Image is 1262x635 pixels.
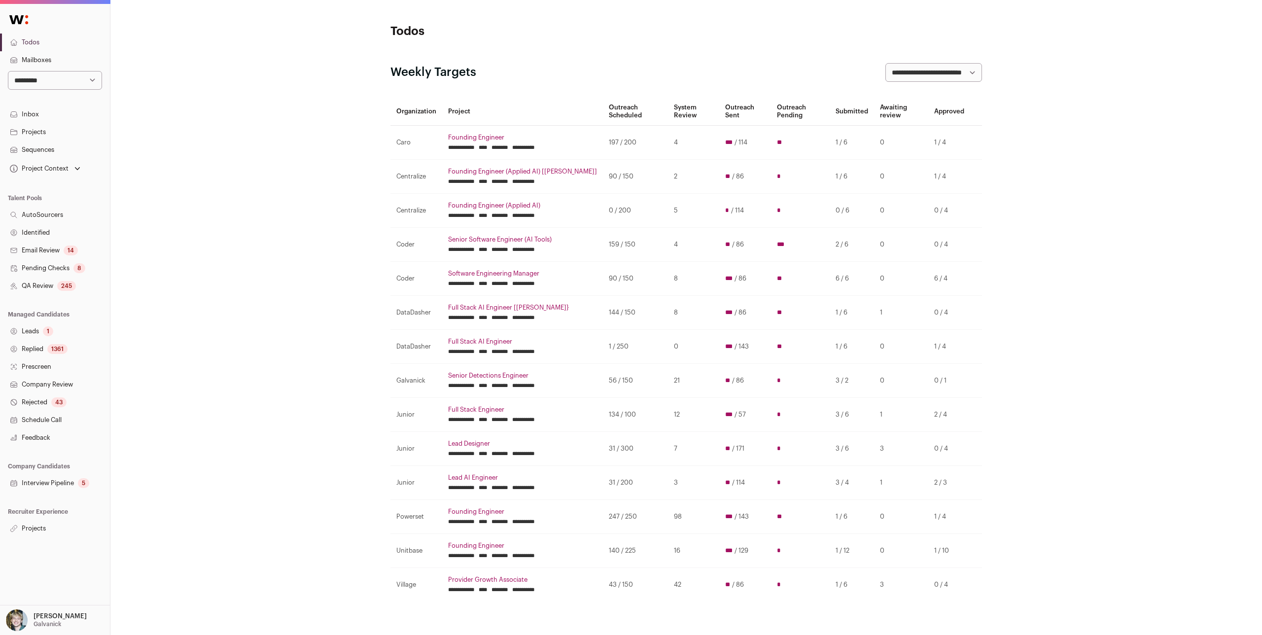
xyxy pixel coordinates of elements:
td: 1 / 4 [928,330,970,364]
td: Unitbase [390,534,442,568]
td: 0 [668,330,719,364]
td: 0 / 4 [928,432,970,466]
td: Junior [390,398,442,432]
div: 8 [73,263,85,273]
td: 2 / 3 [928,466,970,500]
td: 144 / 150 [603,296,668,330]
td: 0 / 4 [928,228,970,262]
td: 4 [668,126,719,160]
td: 134 / 100 [603,398,668,432]
td: 1 / 4 [928,160,970,194]
td: 1 / 6 [830,330,874,364]
td: 0 / 4 [928,568,970,602]
td: 3 / 2 [830,364,874,398]
button: Open dropdown [8,162,82,176]
td: 247 / 250 [603,500,668,534]
td: 3 [668,466,719,500]
td: Junior [390,432,442,466]
td: 16 [668,534,719,568]
td: 1 / 12 [830,534,874,568]
td: 3 / 4 [830,466,874,500]
td: 3 [874,432,928,466]
td: 56 / 150 [603,364,668,398]
td: 0 / 200 [603,194,668,228]
td: 2 / 4 [928,398,970,432]
td: Coder [390,262,442,296]
th: Outreach Scheduled [603,98,668,126]
td: 0 [874,500,928,534]
a: Founding Engineer [448,134,597,141]
td: 0 [874,364,928,398]
td: 1 / 6 [830,160,874,194]
a: Provider Growth Associate [448,576,597,584]
td: DataDasher [390,296,442,330]
td: 0 / 1 [928,364,970,398]
td: Village [390,568,442,602]
td: 1 / 6 [830,500,874,534]
p: Galvanick [34,620,61,628]
td: 90 / 150 [603,160,668,194]
td: 8 [668,296,719,330]
th: Submitted [830,98,874,126]
td: 1 [874,466,928,500]
td: 0 [874,160,928,194]
img: Wellfound [4,10,34,30]
td: 12 [668,398,719,432]
a: Lead AI Engineer [448,474,597,482]
a: Full Stack AI Engineer [448,338,597,346]
td: 6 / 4 [928,262,970,296]
button: Open dropdown [4,609,89,631]
span: / 86 [735,309,746,317]
div: 245 [57,281,76,291]
th: Outreach Sent [719,98,771,126]
td: 0 [874,194,928,228]
a: Founding Engineer [448,542,597,550]
div: 5 [78,478,89,488]
div: Project Context [8,165,69,173]
td: 5 [668,194,719,228]
td: 6 / 6 [830,262,874,296]
td: 31 / 300 [603,432,668,466]
td: 1 / 6 [830,126,874,160]
td: 0 [874,228,928,262]
th: Approved [928,98,970,126]
td: 0 [874,534,928,568]
a: Founding Engineer (Applied AI) [[PERSON_NAME]] [448,168,597,176]
span: / 114 [732,479,745,487]
td: 1 / 10 [928,534,970,568]
td: 1 / 6 [830,568,874,602]
a: Full Stack Engineer [448,406,597,414]
h1: Todos [390,24,588,39]
td: 31 / 200 [603,466,668,500]
td: 0 [874,262,928,296]
td: 159 / 150 [603,228,668,262]
div: 43 [51,397,67,407]
span: / 114 [731,207,744,214]
td: 7 [668,432,719,466]
img: 6494470-medium_jpg [6,609,28,631]
td: 3 / 6 [830,432,874,466]
td: 8 [668,262,719,296]
td: 21 [668,364,719,398]
td: 140 / 225 [603,534,668,568]
span: / 129 [735,547,748,555]
th: Organization [390,98,442,126]
td: 3 [874,568,928,602]
td: 43 / 150 [603,568,668,602]
td: Centralize [390,194,442,228]
a: Senior Detections Engineer [448,372,597,380]
td: 197 / 200 [603,126,668,160]
td: 1 [874,296,928,330]
td: Junior [390,466,442,500]
span: / 171 [732,445,744,453]
td: 0 [874,330,928,364]
a: Senior Software Engineer (AI Tools) [448,236,597,244]
td: 98 [668,500,719,534]
td: Coder [390,228,442,262]
th: System Review [668,98,719,126]
a: Software Engineering Manager [448,270,597,278]
td: 1 / 6 [830,296,874,330]
th: Awaiting review [874,98,928,126]
td: Caro [390,126,442,160]
div: 14 [64,246,78,255]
